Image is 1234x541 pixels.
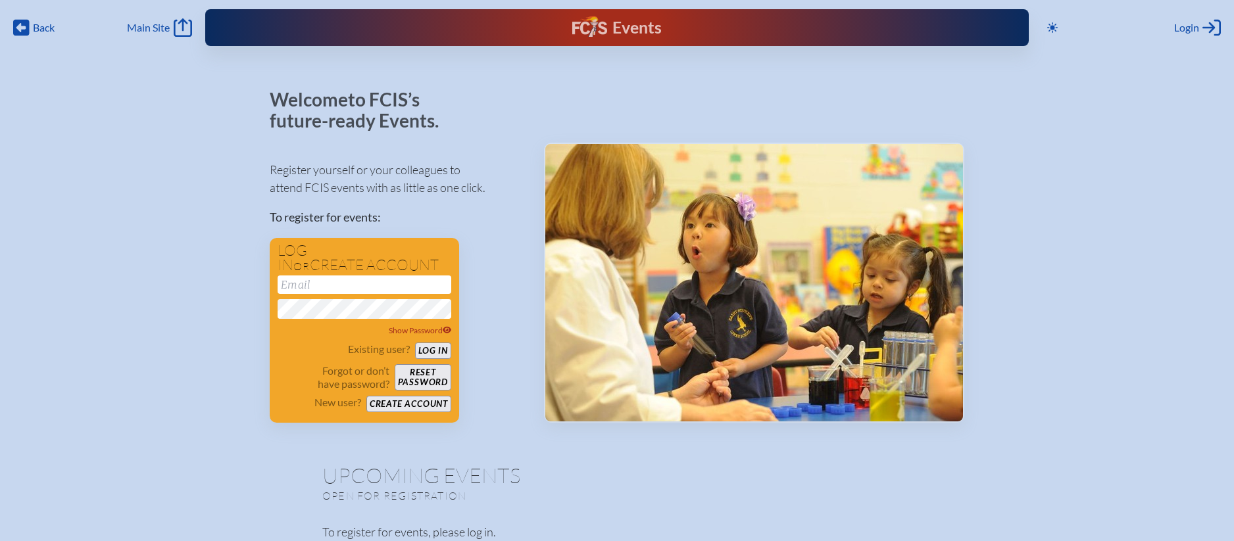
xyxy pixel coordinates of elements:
[432,16,802,39] div: FCIS Events — Future ready
[278,243,451,273] h1: Log in create account
[348,342,410,356] p: Existing user?
[1174,21,1199,34] span: Login
[270,89,454,131] p: Welcome to FCIS’s future-ready Events.
[278,275,451,294] input: Email
[278,364,389,390] p: Forgot or don’t have password?
[389,325,452,335] span: Show Password
[270,208,523,226] p: To register for events:
[545,144,963,421] img: Events
[322,489,670,502] p: Open for registration
[395,364,451,390] button: Resetpassword
[314,396,361,409] p: New user?
[293,260,310,273] span: or
[33,21,55,34] span: Back
[127,18,191,37] a: Main Site
[322,523,912,541] p: To register for events, please log in.
[127,21,170,34] span: Main Site
[366,396,451,412] button: Create account
[322,465,912,486] h1: Upcoming Events
[270,161,523,197] p: Register yourself or your colleagues to attend FCIS events with as little as one click.
[415,342,451,359] button: Log in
